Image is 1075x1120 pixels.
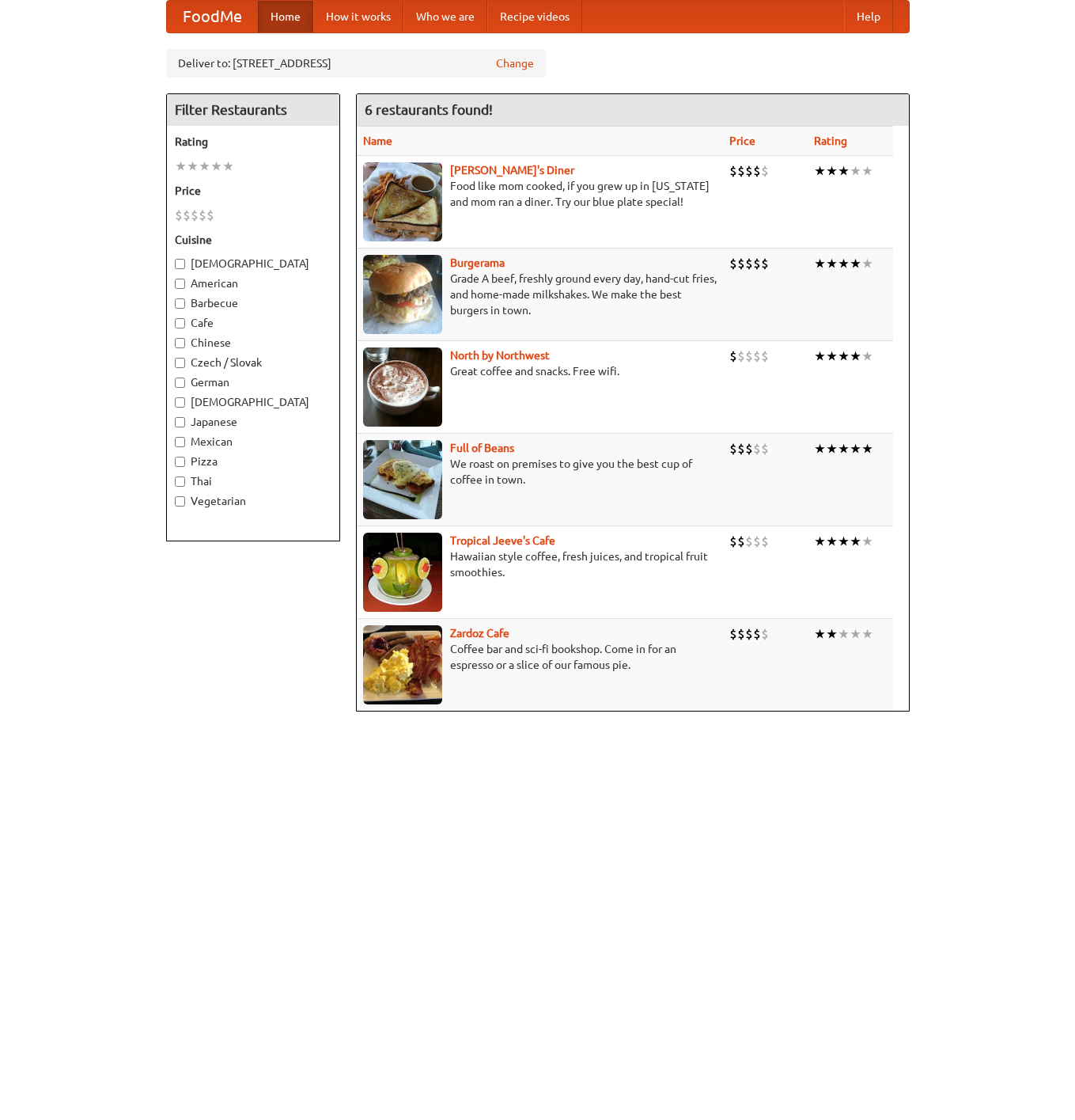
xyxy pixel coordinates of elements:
[814,625,826,643] li: ★
[363,162,442,241] img: sallys.jpg
[175,496,185,507] input: Vegetarian
[850,625,861,643] li: ★
[838,255,850,272] li: ★
[363,456,717,488] p: We roast on premises to give you the best cup of coffee in town.
[761,440,769,457] li: $
[826,347,838,365] li: ★
[729,347,737,365] li: $
[753,162,761,180] li: $
[745,440,753,457] li: $
[737,440,745,457] li: $
[850,255,861,272] li: ★
[844,1,893,32] a: Help
[363,549,717,580] p: Hawaiian style coffee, fresh juices, and tropical fruit smoothies.
[175,256,331,271] label: [DEMOGRAPHIC_DATA]
[187,158,199,175] li: ★
[365,102,493,117] ng-pluralize: 6 restaurants found!
[175,183,331,199] h5: Price
[175,355,331,370] label: Czech / Slovak
[363,271,717,318] p: Grade A beef, freshly ground every day, hand-cut fries, and home-made milkshakes. We make the bes...
[175,275,331,291] label: American
[175,374,331,390] label: German
[753,255,761,272] li: $
[175,437,185,447] input: Mexican
[166,49,546,78] div: Deliver to: [STREET_ADDRESS]
[175,397,185,408] input: [DEMOGRAPHIC_DATA]
[206,207,214,224] li: $
[838,533,850,550] li: ★
[729,533,737,550] li: $
[737,625,745,643] li: $
[861,533,873,550] li: ★
[175,338,185,348] input: Chinese
[199,158,210,175] li: ★
[313,1,403,32] a: How it works
[363,347,442,427] img: north.jpg
[861,440,873,457] li: ★
[175,318,185,328] input: Cafe
[363,533,442,612] img: jeeves.jpg
[753,347,761,365] li: $
[826,255,838,272] li: ★
[175,434,331,450] label: Mexican
[450,349,550,362] a: North by Northwest
[222,158,234,175] li: ★
[826,162,838,180] li: ★
[175,476,185,487] input: Thai
[761,347,769,365] li: $
[814,533,826,550] li: ★
[175,315,331,331] label: Cafe
[363,363,717,379] p: Great coffee and snacks. Free wifi.
[487,1,582,32] a: Recipe videos
[175,473,331,489] label: Thai
[826,440,838,457] li: ★
[183,207,191,224] li: $
[838,162,850,180] li: ★
[745,625,753,643] li: $
[861,162,873,180] li: ★
[745,255,753,272] li: $
[175,298,185,309] input: Barbecue
[761,255,769,272] li: $
[175,295,331,311] label: Barbecue
[450,442,514,454] a: Full of Beans
[861,625,873,643] li: ★
[258,1,313,32] a: Home
[175,358,185,368] input: Czech / Slovak
[826,625,838,643] li: ★
[814,440,826,457] li: ★
[199,207,206,224] li: $
[737,347,745,365] li: $
[175,207,183,224] li: $
[814,162,826,180] li: ★
[814,347,826,365] li: ★
[363,440,442,519] img: beans.jpg
[175,134,331,150] h5: Rating
[729,625,737,643] li: $
[850,347,861,365] li: ★
[729,162,737,180] li: $
[175,417,185,427] input: Japanese
[737,162,745,180] li: $
[167,1,258,32] a: FoodMe
[838,625,850,643] li: ★
[175,335,331,351] label: Chinese
[363,135,392,147] a: Name
[450,256,505,269] a: Burgerama
[814,135,847,147] a: Rating
[363,641,717,673] p: Coffee bar and sci-fi bookshop. Come in for an espresso or a slice of our famous pie.
[729,440,737,457] li: $
[175,158,187,175] li: ★
[850,440,861,457] li: ★
[175,414,331,430] label: Japanese
[363,178,717,210] p: Food like mom cooked, if you grew up in [US_STATE] and mom ran a diner. Try our blue plate special!
[761,533,769,550] li: $
[175,493,331,509] label: Vegetarian
[450,164,574,177] a: [PERSON_NAME]'s Diner
[753,533,761,550] li: $
[175,457,185,467] input: Pizza
[450,627,509,640] b: Zardoz Cafe
[496,55,534,71] a: Change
